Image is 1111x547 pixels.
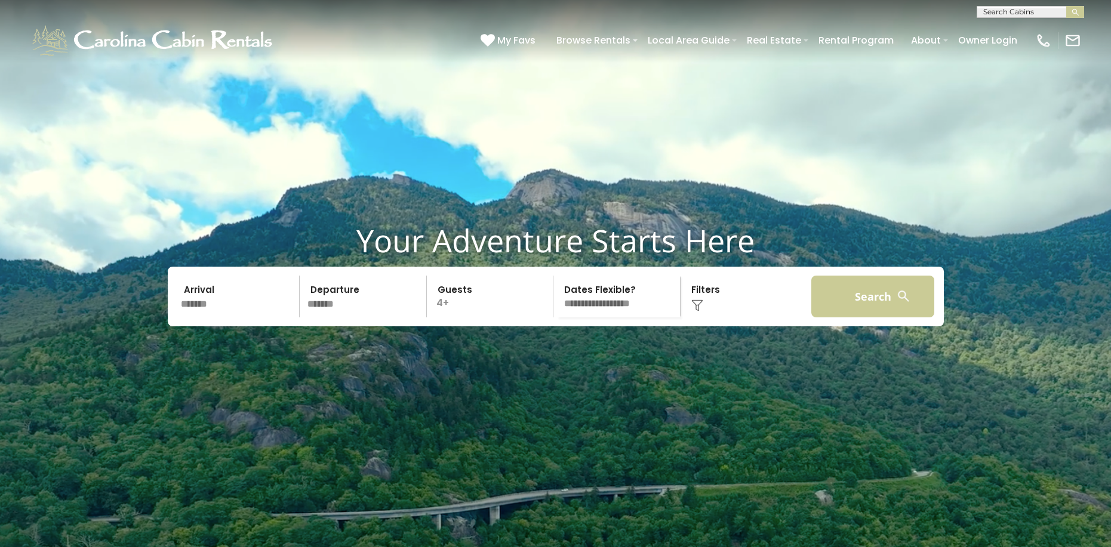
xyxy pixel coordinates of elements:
[811,276,935,317] button: Search
[9,222,1102,259] h1: Your Adventure Starts Here
[481,33,538,48] a: My Favs
[741,30,807,51] a: Real Estate
[813,30,900,51] a: Rental Program
[952,30,1023,51] a: Owner Login
[1064,32,1081,49] img: mail-regular-white.png
[30,23,278,58] img: White-1-1-2.png
[497,33,536,48] span: My Favs
[1035,32,1052,49] img: phone-regular-white.png
[430,276,553,317] p: 4+
[550,30,636,51] a: Browse Rentals
[905,30,947,51] a: About
[896,289,911,304] img: search-regular-white.png
[642,30,735,51] a: Local Area Guide
[691,299,703,311] img: filter--v1.png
